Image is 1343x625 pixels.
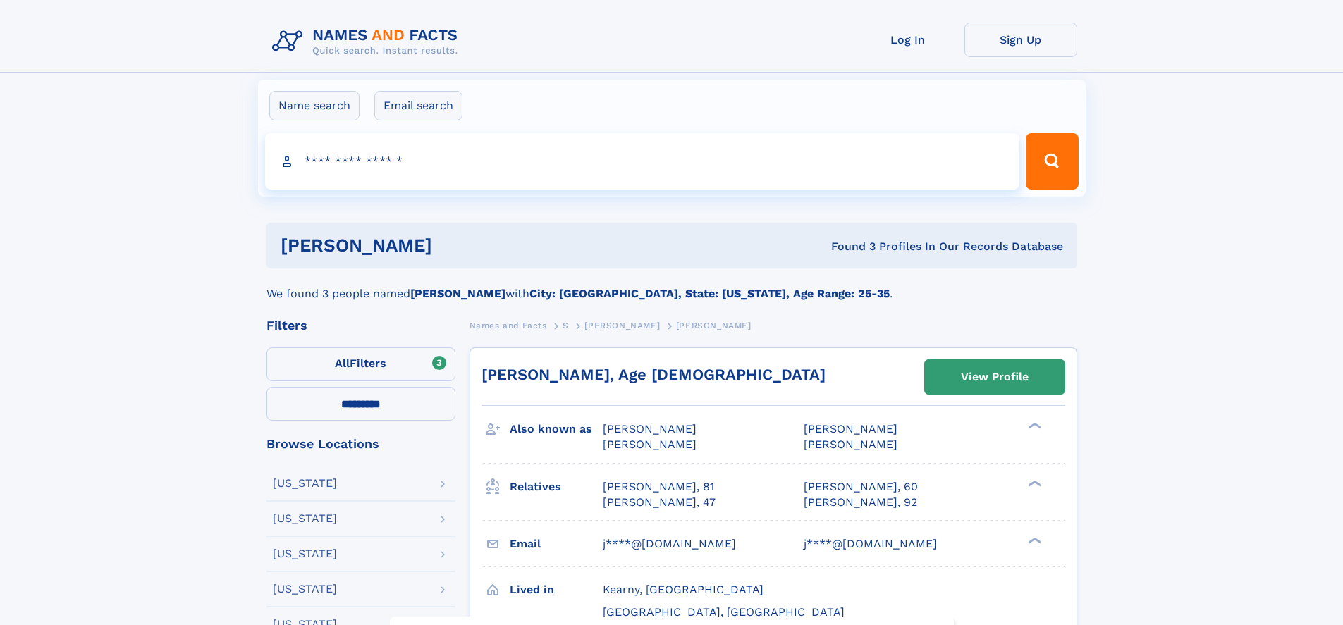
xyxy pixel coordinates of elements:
[529,287,890,300] b: City: [GEOGRAPHIC_DATA], State: [US_STATE], Age Range: 25-35
[269,91,360,120] label: Name search
[603,479,714,495] a: [PERSON_NAME], 81
[335,357,350,370] span: All
[470,316,547,334] a: Names and Facts
[563,316,569,334] a: S
[266,319,455,332] div: Filters
[273,548,337,559] div: [US_STATE]
[925,360,1065,394] a: View Profile
[603,605,845,619] span: [GEOGRAPHIC_DATA], [GEOGRAPHIC_DATA]
[1025,478,1042,488] div: ❯
[273,478,337,489] div: [US_STATE]
[410,287,505,300] b: [PERSON_NAME]
[273,583,337,595] div: [US_STATE]
[804,438,897,451] span: [PERSON_NAME]
[804,479,918,495] a: [PERSON_NAME], 60
[804,422,897,435] span: [PERSON_NAME]
[852,23,964,57] a: Log In
[603,495,716,510] a: [PERSON_NAME], 47
[266,23,470,61] img: Logo Names and Facts
[584,316,660,334] a: [PERSON_NAME]
[266,438,455,450] div: Browse Locations
[603,438,697,451] span: [PERSON_NAME]
[632,239,1063,254] div: Found 3 Profiles In Our Records Database
[510,578,603,602] h3: Lived in
[584,321,660,330] span: [PERSON_NAME]
[273,513,337,524] div: [US_STATE]
[266,347,455,381] label: Filters
[964,23,1077,57] a: Sign Up
[510,475,603,499] h3: Relatives
[676,321,752,330] span: [PERSON_NAME]
[563,321,569,330] span: S
[265,133,1020,190] input: search input
[374,91,462,120] label: Email search
[603,422,697,435] span: [PERSON_NAME]
[1025,536,1042,545] div: ❯
[603,583,764,596] span: Kearny, [GEOGRAPHIC_DATA]
[1026,133,1078,190] button: Search Button
[482,366,826,383] a: [PERSON_NAME], Age [DEMOGRAPHIC_DATA]
[510,417,603,441] h3: Also known as
[1025,421,1042,431] div: ❯
[266,268,1077,302] div: We found 3 people named with .
[961,361,1029,393] div: View Profile
[510,532,603,556] h3: Email
[281,237,632,254] h1: [PERSON_NAME]
[804,495,917,510] a: [PERSON_NAME], 92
